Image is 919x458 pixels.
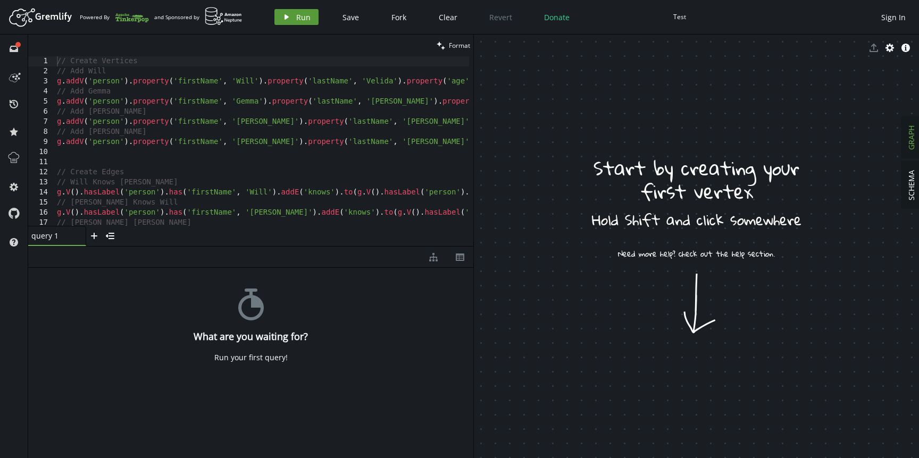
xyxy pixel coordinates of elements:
[544,12,570,22] span: Donate
[28,208,55,218] div: 16
[28,87,55,97] div: 4
[274,9,319,25] button: Run
[449,41,470,50] span: Format
[881,12,906,22] span: Sign In
[906,170,916,200] span: SCHEMA
[28,177,55,188] div: 13
[28,137,55,147] div: 9
[28,157,55,167] div: 11
[28,167,55,177] div: 12
[481,9,520,25] button: Revert
[80,8,149,27] div: Powered By
[439,12,457,22] span: Clear
[28,97,55,107] div: 5
[28,66,55,77] div: 2
[296,12,311,22] span: Run
[431,9,465,25] button: Clear
[28,107,55,117] div: 6
[673,13,686,21] div: Test
[391,12,406,22] span: Fork
[194,331,308,342] h4: What are you waiting for?
[383,9,415,25] button: Fork
[214,353,288,362] div: Run your first query!
[28,218,55,228] div: 17
[342,12,359,22] span: Save
[28,117,55,127] div: 7
[28,127,55,137] div: 8
[31,231,74,241] span: query 1
[489,12,512,22] span: Revert
[536,9,578,25] button: Donate
[205,7,243,26] img: AWS Neptune
[28,188,55,198] div: 14
[876,9,911,25] button: Sign In
[154,7,243,27] div: and Sponsored by
[335,9,367,25] button: Save
[28,147,55,157] div: 10
[28,198,55,208] div: 15
[906,125,916,150] span: GRAPH
[433,35,473,56] button: Format
[28,56,55,66] div: 1
[28,77,55,87] div: 3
